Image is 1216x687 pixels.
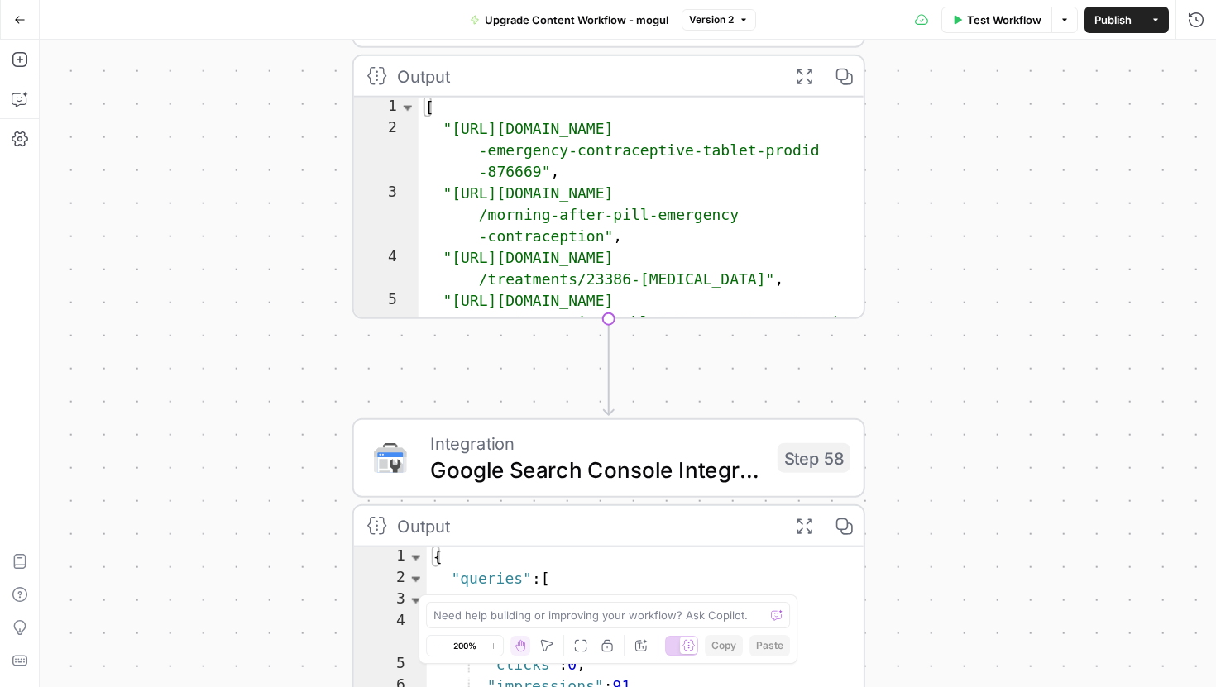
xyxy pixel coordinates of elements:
[460,7,678,33] button: Upgrade Content Workflow - mogul
[354,569,427,590] div: 2
[354,119,419,184] div: 2
[354,655,427,676] div: 5
[1084,7,1142,33] button: Publish
[705,635,743,656] button: Copy
[1094,12,1132,28] span: Publish
[711,638,736,653] span: Copy
[354,612,427,655] div: 4
[453,639,476,652] span: 200%
[407,569,425,590] span: Toggle code folding, rows 2 through 80
[354,184,419,248] div: 3
[354,547,427,569] div: 1
[682,9,756,31] button: Version 2
[756,638,783,653] span: Paste
[397,63,774,89] div: Output
[354,248,419,291] div: 4
[430,453,764,486] span: Google Search Console Integration
[374,443,407,473] img: google-search-console.svg
[407,547,425,569] span: Toggle code folding, rows 1 through 81
[354,590,427,612] div: 3
[397,513,774,539] div: Output
[485,12,668,28] span: Upgrade Content Workflow - mogul
[354,98,419,119] div: 1
[430,430,764,456] span: Integration
[604,319,614,415] g: Edge from step_1 to step_58
[941,7,1051,33] button: Test Workflow
[967,12,1041,28] span: Test Workflow
[749,635,790,656] button: Paste
[407,590,425,612] span: Toggle code folding, rows 3 through 9
[778,443,850,473] div: Step 58
[689,12,734,27] span: Version 2
[399,98,417,119] span: Toggle code folding, rows 1 through 7
[354,291,419,355] div: 5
